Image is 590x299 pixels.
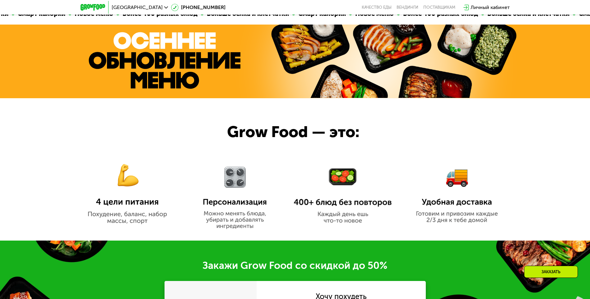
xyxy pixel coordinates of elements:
[362,5,392,10] a: Качество еды
[112,5,163,10] span: [GEOGRAPHIC_DATA]
[471,4,510,11] div: Личный кабинет
[524,266,578,278] div: Заказать
[227,120,383,144] div: Grow Food — это:
[423,5,455,10] div: поставщикам
[171,4,225,11] a: [PHONE_NUMBER]
[397,5,418,10] a: Вендинги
